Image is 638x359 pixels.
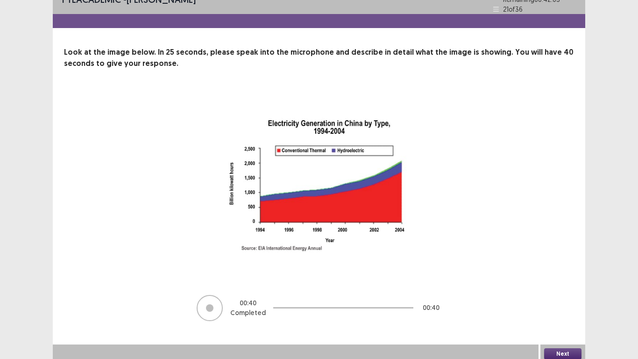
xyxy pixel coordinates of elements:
p: 00 : 40 [240,298,256,308]
p: Completed [230,308,266,318]
p: Look at the image below. In 25 seconds, please speak into the microphone and describe in detail w... [64,47,574,69]
p: 00 : 40 [423,303,440,313]
img: image-description [202,92,436,275]
p: 21 of 36 [503,4,523,14]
